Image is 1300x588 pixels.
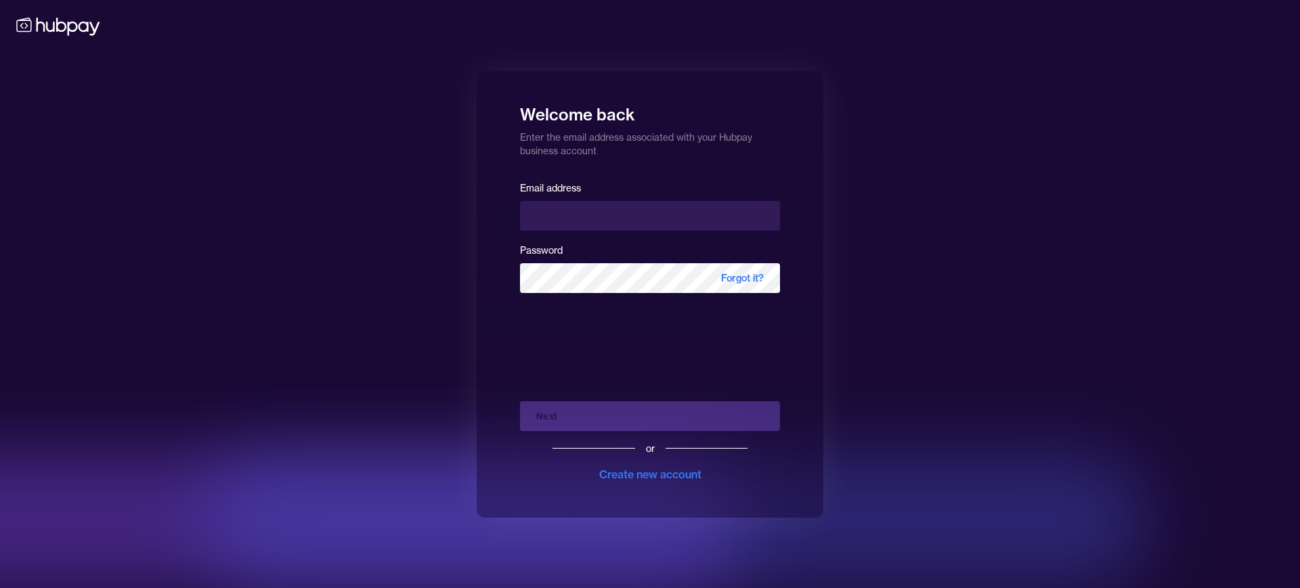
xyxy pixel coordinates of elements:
[520,182,581,194] label: Email address
[520,125,780,158] p: Enter the email address associated with your Hubpay business account
[705,263,780,293] span: Forgot it?
[599,466,701,482] div: Create new account
[646,442,655,455] div: or
[520,244,563,256] label: Password
[520,95,780,125] h1: Welcome back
